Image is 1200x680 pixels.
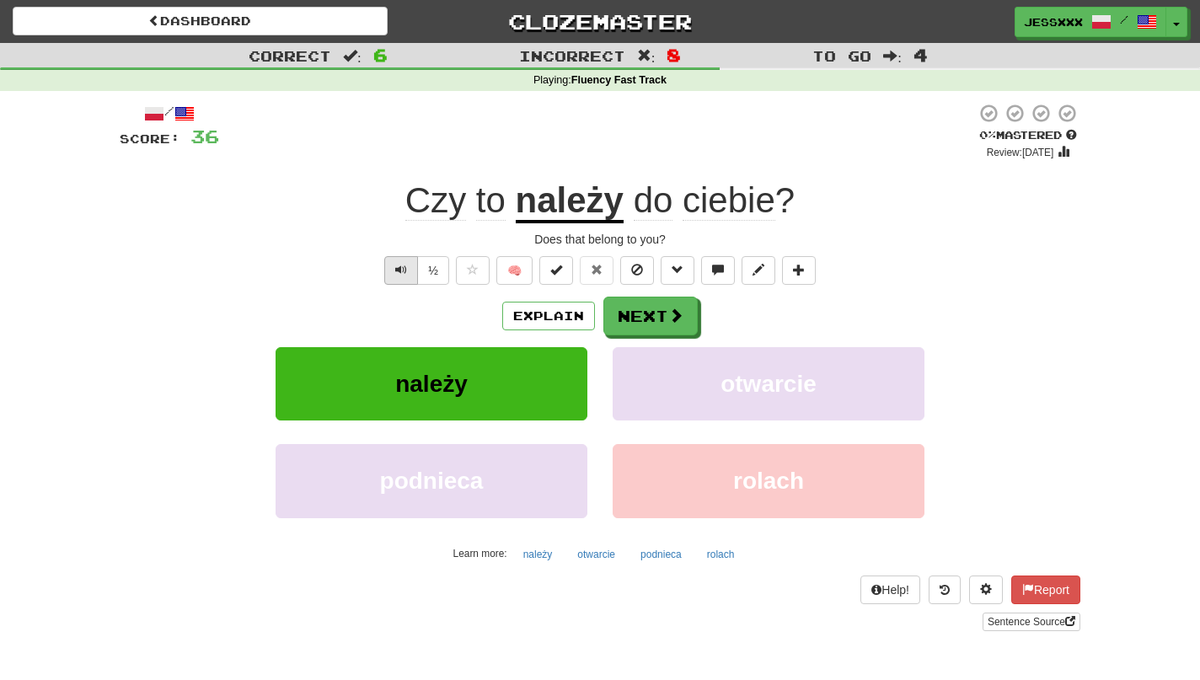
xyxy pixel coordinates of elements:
[502,302,595,330] button: Explain
[634,180,673,221] span: do
[381,256,449,285] div: Text-to-speech controls
[983,613,1080,631] a: Sentence Source
[637,49,656,63] span: :
[384,256,418,285] button: Play sentence audio (ctl+space)
[883,49,902,63] span: :
[860,576,920,604] button: Help!
[453,548,507,560] small: Learn more:
[519,47,625,64] span: Incorrect
[631,542,691,567] button: podnieca
[667,45,681,65] span: 8
[476,180,506,221] span: to
[613,347,924,420] button: otwarcie
[929,576,961,604] button: Round history (alt+y)
[120,103,219,124] div: /
[514,542,562,567] button: należy
[571,74,667,86] strong: Fluency Fast Track
[249,47,331,64] span: Correct
[405,180,466,221] span: Czy
[373,45,388,65] span: 6
[733,468,804,494] span: rolach
[812,47,871,64] span: To go
[417,256,449,285] button: ½
[721,371,817,397] span: otwarcie
[603,297,698,335] button: Next
[782,256,816,285] button: Add to collection (alt+a)
[987,147,1054,158] small: Review: [DATE]
[913,45,928,65] span: 4
[976,128,1080,143] div: Mastered
[13,7,388,35] a: Dashboard
[276,347,587,420] button: należy
[701,256,735,285] button: Discuss sentence (alt+u)
[120,231,1080,248] div: Does that belong to you?
[413,7,788,36] a: Clozemaster
[516,180,624,223] u: należy
[580,256,613,285] button: Reset to 0% Mastered (alt+r)
[343,49,362,63] span: :
[1120,13,1128,25] span: /
[979,128,996,142] span: 0 %
[568,542,624,567] button: otwarcie
[1015,7,1166,37] a: jessxxx /
[1011,576,1080,604] button: Report
[276,444,587,517] button: podnieca
[496,256,533,285] button: 🧠
[1024,14,1083,29] span: jessxxx
[742,256,775,285] button: Edit sentence (alt+d)
[380,468,484,494] span: podnieca
[120,131,180,146] span: Score:
[395,371,468,397] span: należy
[620,256,654,285] button: Ignore sentence (alt+i)
[661,256,694,285] button: Grammar (alt+g)
[683,180,775,221] span: ciebie
[190,126,219,147] span: 36
[539,256,573,285] button: Set this sentence to 100% Mastered (alt+m)
[698,542,744,567] button: rolach
[624,180,795,221] span: ?
[613,444,924,517] button: rolach
[456,256,490,285] button: Favorite sentence (alt+f)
